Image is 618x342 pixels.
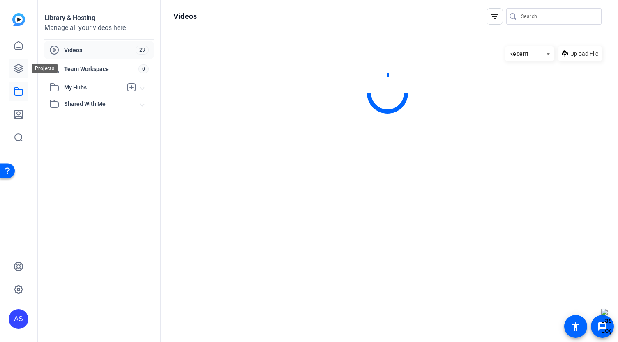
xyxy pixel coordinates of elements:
[44,79,154,96] mat-expansion-panel-header: My Hubs
[521,11,595,21] input: Search
[44,13,154,23] div: Library & Hosting
[12,13,25,26] img: blue-gradient.svg
[597,321,607,331] mat-icon: message
[44,96,154,112] mat-expansion-panel-header: Shared With Me
[570,50,598,58] span: Upload File
[571,321,581,331] mat-icon: accessibility
[173,11,197,21] h1: Videos
[490,11,500,21] mat-icon: filter_list
[509,50,529,57] span: Recent
[64,65,138,73] span: Team Workspace
[64,100,141,108] span: Shared With Me
[9,309,28,329] div: AS
[136,46,149,55] span: 23
[64,46,136,54] span: Videos
[32,64,58,73] div: Projects
[44,23,154,33] div: Manage all your videos here
[64,83,122,92] span: My Hubs
[138,64,149,73] span: 0
[558,46,602,61] button: Upload File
